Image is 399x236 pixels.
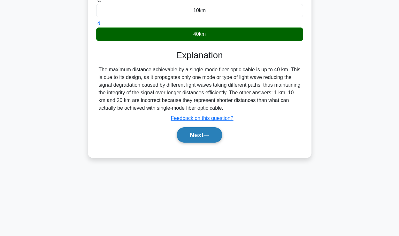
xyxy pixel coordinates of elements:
[177,127,222,143] button: Next
[96,4,303,17] div: 10km
[96,28,303,41] div: 40km
[171,115,234,121] a: Feedback on this question?
[97,21,102,26] span: d.
[99,66,301,112] div: The maximum distance achievable by a single-mode fiber optic cable is up to 40 km. This is due to...
[100,50,299,61] h3: Explanation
